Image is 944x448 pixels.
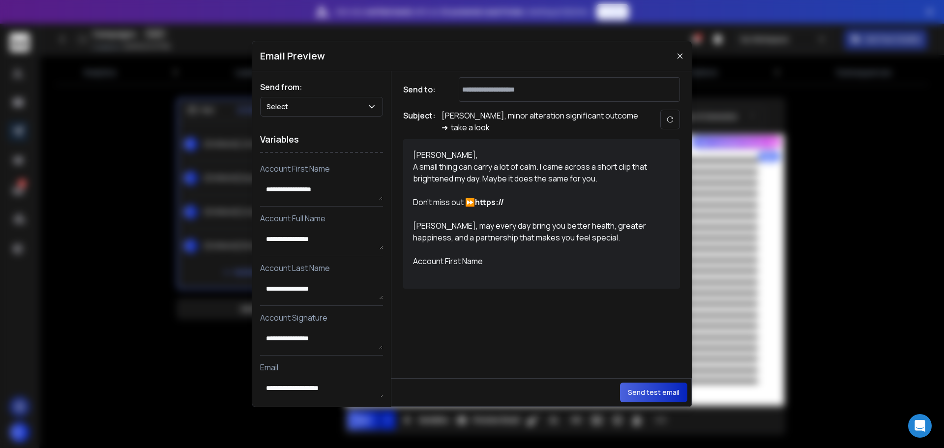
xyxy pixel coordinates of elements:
h1: Variables [260,126,383,153]
strong: https:// [475,197,504,208]
div: Account First Name [413,255,659,267]
p: Select [266,102,292,112]
div: [PERSON_NAME], may every day bring you better health, greater happiness, and a partnership that m... [413,220,659,243]
h1: Send to: [403,84,442,95]
div: [PERSON_NAME], [413,149,659,161]
h1: Subject: [403,110,436,133]
p: Account First Name [260,163,383,175]
div: Open Intercom Messenger [908,414,932,438]
h1: Email Preview [260,49,325,63]
p: Email [260,361,383,373]
p: Account Last Name [260,262,383,274]
p: [PERSON_NAME], minor alteration significant outcome ➜ take a look [442,110,638,133]
p: Account Signature [260,312,383,324]
button: Send test email [620,383,687,402]
h1: Send from: [260,81,383,93]
div: A small thing can carry a lot of calm. I came across a short clip that brightened my day. Maybe i... [413,161,659,184]
div: Don’t miss out ⏩ [413,196,659,208]
p: Account Full Name [260,212,383,224]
